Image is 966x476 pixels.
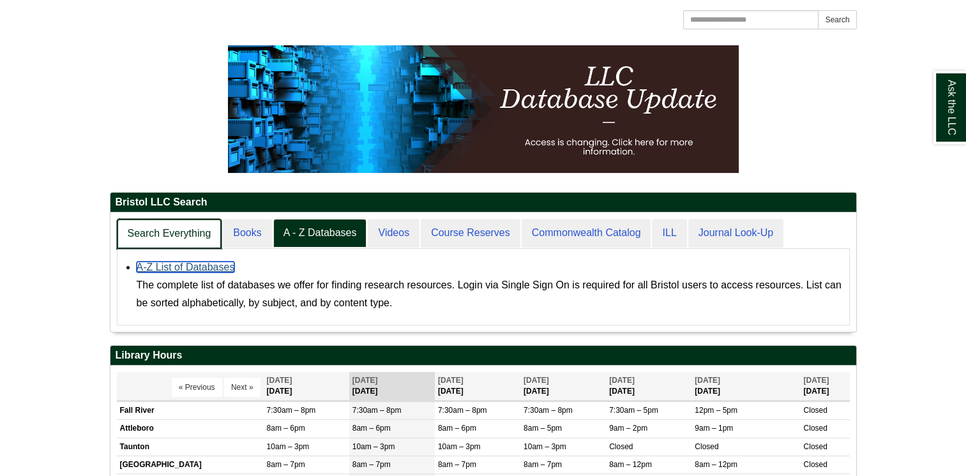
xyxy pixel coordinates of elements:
[224,378,260,397] button: Next »
[695,460,737,469] span: 8am – 12pm
[688,219,783,248] a: Journal Look-Up
[137,262,235,272] a: A-Z List of Databases
[421,219,520,248] a: Course Reserves
[349,372,435,401] th: [DATE]
[803,442,827,451] span: Closed
[117,438,264,456] td: Taunton
[695,376,720,385] span: [DATE]
[352,460,391,469] span: 8am – 7pm
[117,456,264,473] td: [GEOGRAPHIC_DATA]
[803,406,827,415] span: Closed
[609,424,647,433] span: 9am – 2pm
[800,372,849,401] th: [DATE]
[803,460,827,469] span: Closed
[117,402,264,420] td: Fall River
[110,193,856,212] h2: Bristol LLC Search
[110,346,856,366] h2: Library Hours
[352,376,378,385] span: [DATE]
[267,376,292,385] span: [DATE]
[606,372,691,401] th: [DATE]
[352,406,402,415] span: 7:30am – 8pm
[223,219,271,248] a: Books
[267,406,316,415] span: 7:30am – 8pm
[609,406,658,415] span: 7:30am – 5pm
[695,406,737,415] span: 12pm – 5pm
[438,406,487,415] span: 7:30am – 8pm
[267,460,305,469] span: 8am – 7pm
[522,219,651,248] a: Commonwealth Catalog
[267,442,310,451] span: 10am – 3pm
[818,10,856,29] button: Search
[524,424,562,433] span: 8am – 5pm
[228,45,739,173] img: HTML tutorial
[695,442,718,451] span: Closed
[524,376,549,385] span: [DATE]
[524,442,566,451] span: 10am – 3pm
[691,372,800,401] th: [DATE]
[803,424,827,433] span: Closed
[438,442,481,451] span: 10am – 3pm
[438,460,476,469] span: 8am – 7pm
[117,219,222,249] a: Search Everything
[524,406,573,415] span: 7:30am – 8pm
[520,372,606,401] th: [DATE]
[438,376,464,385] span: [DATE]
[137,276,843,312] div: The complete list of databases we offer for finding research resources. Login via Single Sign On ...
[352,424,391,433] span: 8am – 6pm
[352,442,395,451] span: 10am – 3pm
[267,424,305,433] span: 8am – 6pm
[438,424,476,433] span: 8am – 6pm
[368,219,419,248] a: Videos
[264,372,349,401] th: [DATE]
[435,372,520,401] th: [DATE]
[172,378,222,397] button: « Previous
[609,460,652,469] span: 8am – 12pm
[273,219,367,248] a: A - Z Databases
[609,442,633,451] span: Closed
[609,376,635,385] span: [DATE]
[695,424,733,433] span: 9am – 1pm
[803,376,829,385] span: [DATE]
[524,460,562,469] span: 8am – 7pm
[117,420,264,438] td: Attleboro
[652,219,686,248] a: ILL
